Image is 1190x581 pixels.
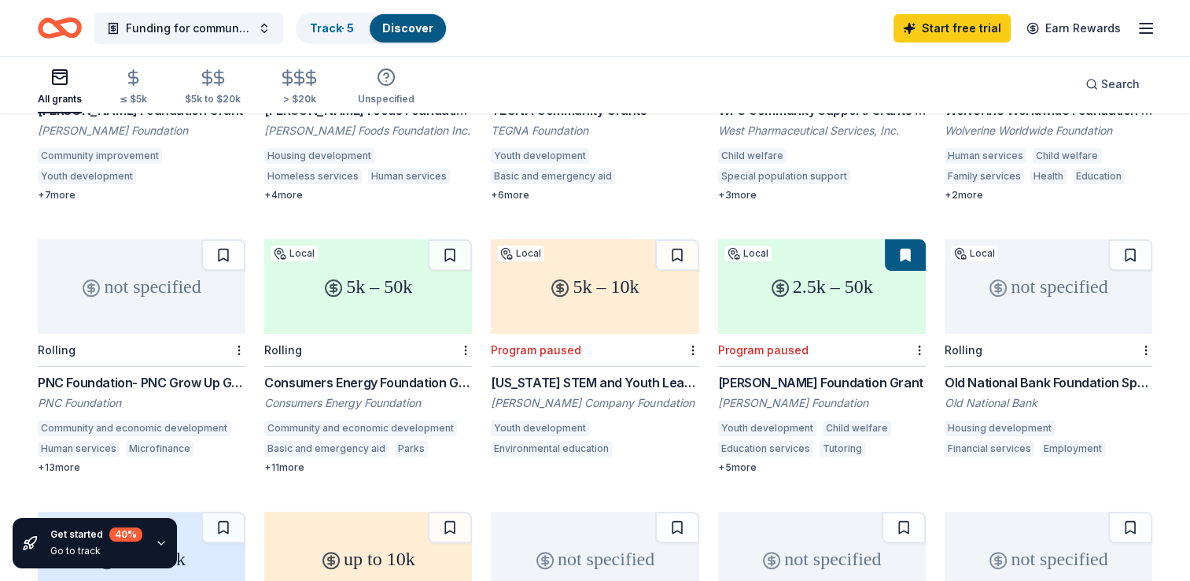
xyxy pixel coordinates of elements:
[718,441,813,457] div: Education services
[185,93,241,105] div: $5k to $20k
[264,148,374,164] div: Housing development
[264,420,457,436] div: Community and economic development
[718,168,850,184] div: Special population support
[38,343,76,357] div: Rolling
[718,373,926,392] div: [PERSON_NAME] Foundation Grant
[1073,168,1125,184] div: Education
[718,461,926,474] div: + 5 more
[718,239,926,334] div: 2.5k – 50k
[38,148,162,164] div: Community improvement
[38,420,230,436] div: Community and economic development
[368,168,450,184] div: Human services
[945,343,982,357] div: Rolling
[38,373,245,392] div: PNC Foundation- PNC Grow Up Great
[38,61,82,113] button: All grants
[491,239,698,334] div: 5k – 10k
[718,395,926,411] div: [PERSON_NAME] Foundation
[497,246,544,261] div: Local
[38,239,245,474] a: not specifiedRollingPNC Foundation- PNC Grow Up GreatPNC FoundationCommunity and economic develop...
[718,420,816,436] div: Youth development
[491,123,698,139] div: TEGNA Foundation
[945,441,1034,457] div: Financial services
[310,21,354,35] a: Track· 5
[1030,168,1067,184] div: Health
[120,93,147,105] div: ≤ $5k
[395,441,428,457] div: Parks
[491,148,589,164] div: Youth development
[718,148,787,164] div: Child welfare
[1073,68,1152,100] button: Search
[278,62,320,113] button: > $20k
[718,343,809,357] div: Program paused
[126,441,193,457] div: Microfinance
[126,19,252,38] span: Funding for community safety programming
[820,441,865,457] div: Tutoring
[38,9,82,46] a: Home
[491,441,612,457] div: Environmental education
[945,420,1055,436] div: Housing development
[50,545,142,557] div: Go to track
[718,123,926,139] div: West Pharmaceutical Services, Inc.
[382,21,433,35] a: Discover
[491,420,589,436] div: Youth development
[823,420,891,436] div: Child welfare
[271,246,318,261] div: Local
[264,239,472,474] a: 5k – 50kLocalRollingConsumers Energy Foundation GrantConsumers Energy FoundationCommunity and eco...
[358,93,414,105] div: Unspecified
[951,246,998,261] div: Local
[945,123,1152,139] div: Wolverine Worldwide Foundation
[38,239,245,334] div: not specified
[945,239,1152,334] div: not specified
[491,395,698,411] div: [PERSON_NAME] Company Foundation
[1017,14,1130,43] a: Earn Rewards
[278,93,320,105] div: > $20k
[38,441,120,457] div: Human services
[491,373,698,392] div: [US_STATE] STEM and Youth Leadership Grants
[38,123,245,139] div: [PERSON_NAME] Foundation
[38,189,245,202] div: + 7 more
[718,239,926,474] a: 2.5k – 50kLocalProgram paused[PERSON_NAME] Foundation Grant[PERSON_NAME] FoundationYouth developm...
[491,189,698,202] div: + 6 more
[264,395,472,411] div: Consumers Energy Foundation
[945,148,1026,164] div: Human services
[264,461,472,474] div: + 11 more
[94,13,283,44] button: Funding for community safety programming
[296,13,448,44] button: Track· 5Discover
[724,246,772,261] div: Local
[38,395,245,411] div: PNC Foundation
[945,395,1152,411] div: Old National Bank
[50,527,142,542] div: Get started
[264,168,362,184] div: Homeless services
[264,239,472,334] div: 5k – 50k
[1041,441,1105,457] div: Employment
[264,441,389,457] div: Basic and emergency aid
[38,93,82,105] div: All grants
[1101,75,1140,94] span: Search
[109,527,142,542] div: 40 %
[945,168,1024,184] div: Family services
[491,239,698,461] a: 5k – 10kLocalProgram paused[US_STATE] STEM and Youth Leadership Grants[PERSON_NAME] Company Found...
[185,62,241,113] button: $5k to $20k
[945,373,1152,392] div: Old National Bank Foundation Sponsorships
[38,461,245,474] div: + 13 more
[491,343,581,357] div: Program paused
[945,189,1152,202] div: + 2 more
[945,239,1152,461] a: not specifiedLocalRollingOld National Bank Foundation SponsorshipsOld National BankHousing develo...
[718,189,926,202] div: + 3 more
[264,189,472,202] div: + 4 more
[491,168,615,184] div: Basic and emergency aid
[1033,148,1101,164] div: Child welfare
[38,168,136,184] div: Youth development
[120,62,147,113] button: ≤ $5k
[893,14,1011,43] a: Start free trial
[264,123,472,139] div: [PERSON_NAME] Foods Foundation Inc.
[264,373,472,392] div: Consumers Energy Foundation Grant
[358,61,414,113] button: Unspecified
[264,343,302,357] div: Rolling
